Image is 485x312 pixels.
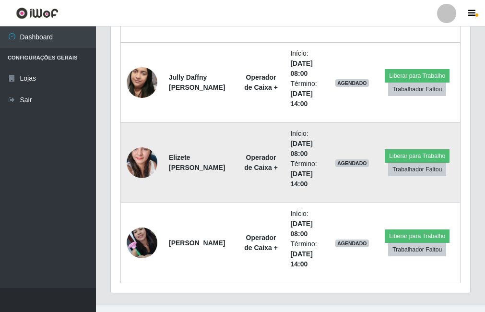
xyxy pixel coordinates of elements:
li: Término: [290,239,324,269]
strong: Operador de Caixa + [244,234,278,252]
button: Liberar para Trabalho [385,229,450,243]
button: Liberar para Trabalho [385,149,450,163]
time: [DATE] 14:00 [290,90,312,108]
li: Início: [290,48,324,79]
li: Término: [290,79,324,109]
button: Trabalhador Faltou [388,163,446,176]
button: Trabalhador Faltou [388,83,446,96]
img: CoreUI Logo [16,7,59,19]
button: Trabalhador Faltou [388,243,446,256]
time: [DATE] 08:00 [290,60,312,77]
strong: Jully Daffny [PERSON_NAME] [169,73,225,91]
li: Início: [290,209,324,239]
time: [DATE] 08:00 [290,140,312,157]
strong: Operador de Caixa + [244,154,278,171]
img: 1703538078729.jpeg [127,130,157,195]
span: AGENDADO [335,240,369,247]
strong: Operador de Caixa + [244,73,278,91]
time: [DATE] 08:00 [290,220,312,238]
img: 1746996533428.jpeg [127,222,157,263]
img: 1696275529779.jpeg [127,55,157,110]
span: AGENDADO [335,79,369,87]
strong: Elizete [PERSON_NAME] [169,154,225,171]
li: Término: [290,159,324,189]
time: [DATE] 14:00 [290,250,312,268]
strong: [PERSON_NAME] [169,239,225,247]
button: Liberar para Trabalho [385,69,450,83]
li: Início: [290,129,324,159]
time: [DATE] 14:00 [290,170,312,188]
span: AGENDADO [335,159,369,167]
